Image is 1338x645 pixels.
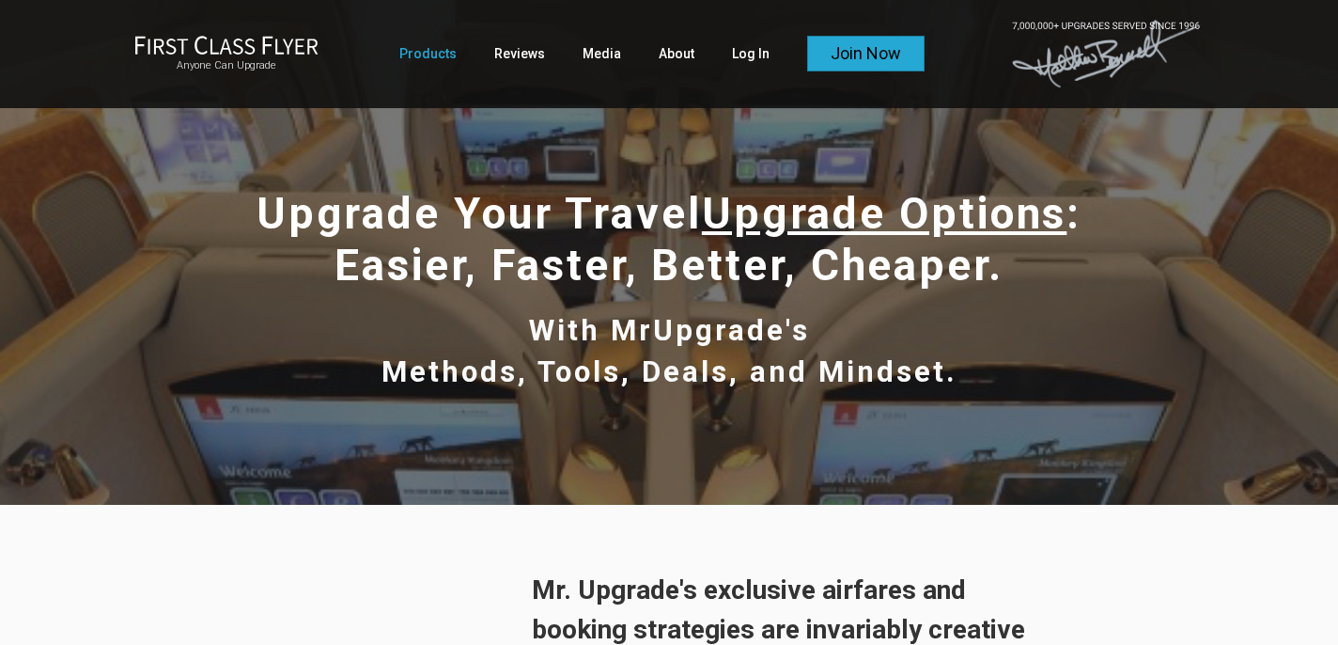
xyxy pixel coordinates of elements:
a: First Class FlyerAnyone Can Upgrade [134,35,319,72]
img: First Class Flyer [134,35,319,55]
span: With MrUpgrade's Methods, Tools, Deals, and Mindset. [381,313,957,388]
small: Anyone Can Upgrade [134,59,319,72]
a: About [659,37,694,71]
span: Upgrade Options [702,188,1067,239]
a: Log In [732,37,770,71]
a: Join Now [807,36,925,71]
a: Media [583,37,621,71]
a: Products [399,37,457,71]
a: Reviews [494,37,545,71]
span: Upgrade Your Travel : Easier, Faster, Better, Cheaper. [257,188,1082,291]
